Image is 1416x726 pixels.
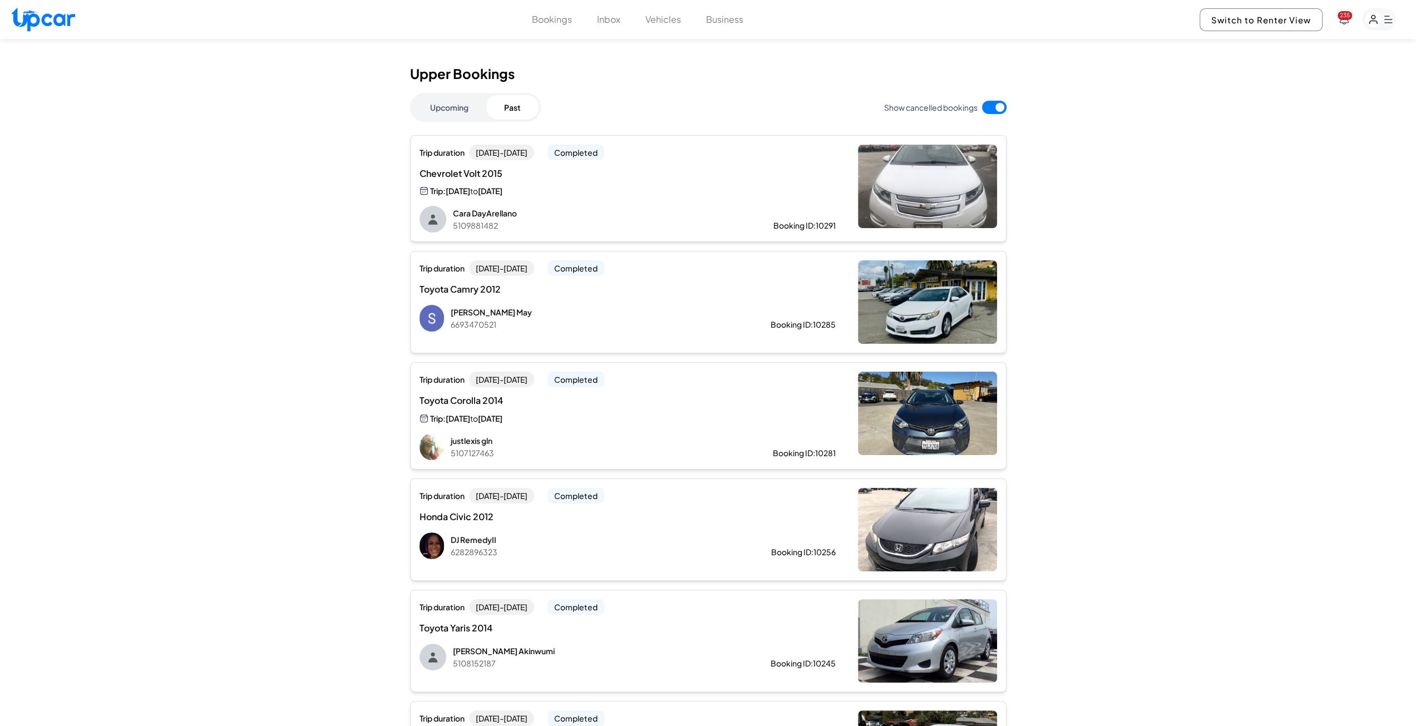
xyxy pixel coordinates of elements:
[453,645,735,656] p: [PERSON_NAME] Akinwumi
[453,220,738,231] p: 5109881482
[446,186,470,196] span: [DATE]
[420,167,648,180] span: Chevrolet Volt 2015
[547,710,604,726] span: Completed
[420,713,465,724] span: Trip duration
[430,413,446,424] span: Trip:
[470,186,478,196] span: to
[1200,8,1323,31] button: Switch to Renter View
[645,13,681,26] button: Vehicles
[420,283,648,296] span: Toyota Camry 2012
[547,145,604,160] span: Completed
[858,260,997,344] img: Toyota Camry 2012
[420,433,444,460] img: justlexis gln
[547,599,604,615] span: Completed
[547,488,604,503] span: Completed
[453,208,738,219] p: Cara DayArellano
[469,372,534,387] span: [DATE] - [DATE]
[470,413,478,423] span: to
[446,413,470,423] span: [DATE]
[451,534,736,545] p: DJ RemedyII
[469,710,534,726] span: [DATE] - [DATE]
[771,546,836,557] div: Booking ID: 10256
[451,546,736,557] p: 6282896323
[420,532,444,559] img: DJ RemedyII
[420,621,648,635] span: Toyota Yaris 2014
[547,260,604,276] span: Completed
[858,599,997,683] img: Toyota Yaris 2014
[478,186,502,196] span: [DATE]
[597,13,620,26] button: Inbox
[420,394,648,407] span: Toyota Corolla 2014
[451,435,737,446] p: justlexis gln
[420,601,465,613] span: Trip duration
[858,488,997,571] img: Honda Civic 2012
[469,488,534,503] span: [DATE] - [DATE]
[858,372,997,455] img: Toyota Corolla 2014
[420,374,465,385] span: Trip duration
[11,7,75,31] img: Upcar Logo
[532,13,572,26] button: Bookings
[453,658,735,669] p: 5108152187
[451,319,735,330] p: 6693470521
[430,185,446,196] span: Trip:
[478,413,502,423] span: [DATE]
[884,102,978,113] span: Show cancelled bookings
[771,658,836,669] div: Booking ID: 10245
[420,510,648,523] span: Honda Civic 2012
[412,95,486,120] button: Upcoming
[547,372,604,387] span: Completed
[451,447,737,458] p: 5107127463
[858,145,997,228] img: Chevrolet Volt 2015
[773,447,836,458] div: Booking ID: 10281
[410,66,1007,82] h1: Upper Bookings
[469,145,534,160] span: [DATE] - [DATE]
[420,305,444,332] img: Stefani May
[469,599,534,615] span: [DATE] - [DATE]
[420,490,465,501] span: Trip duration
[451,307,735,318] p: [PERSON_NAME] May
[469,260,534,276] span: [DATE] - [DATE]
[706,13,743,26] button: Business
[773,220,836,231] div: Booking ID: 10291
[420,147,465,158] span: Trip duration
[486,95,539,120] button: Past
[1338,11,1352,20] span: You have new notifications
[771,319,836,330] div: Booking ID: 10285
[420,263,465,274] span: Trip duration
